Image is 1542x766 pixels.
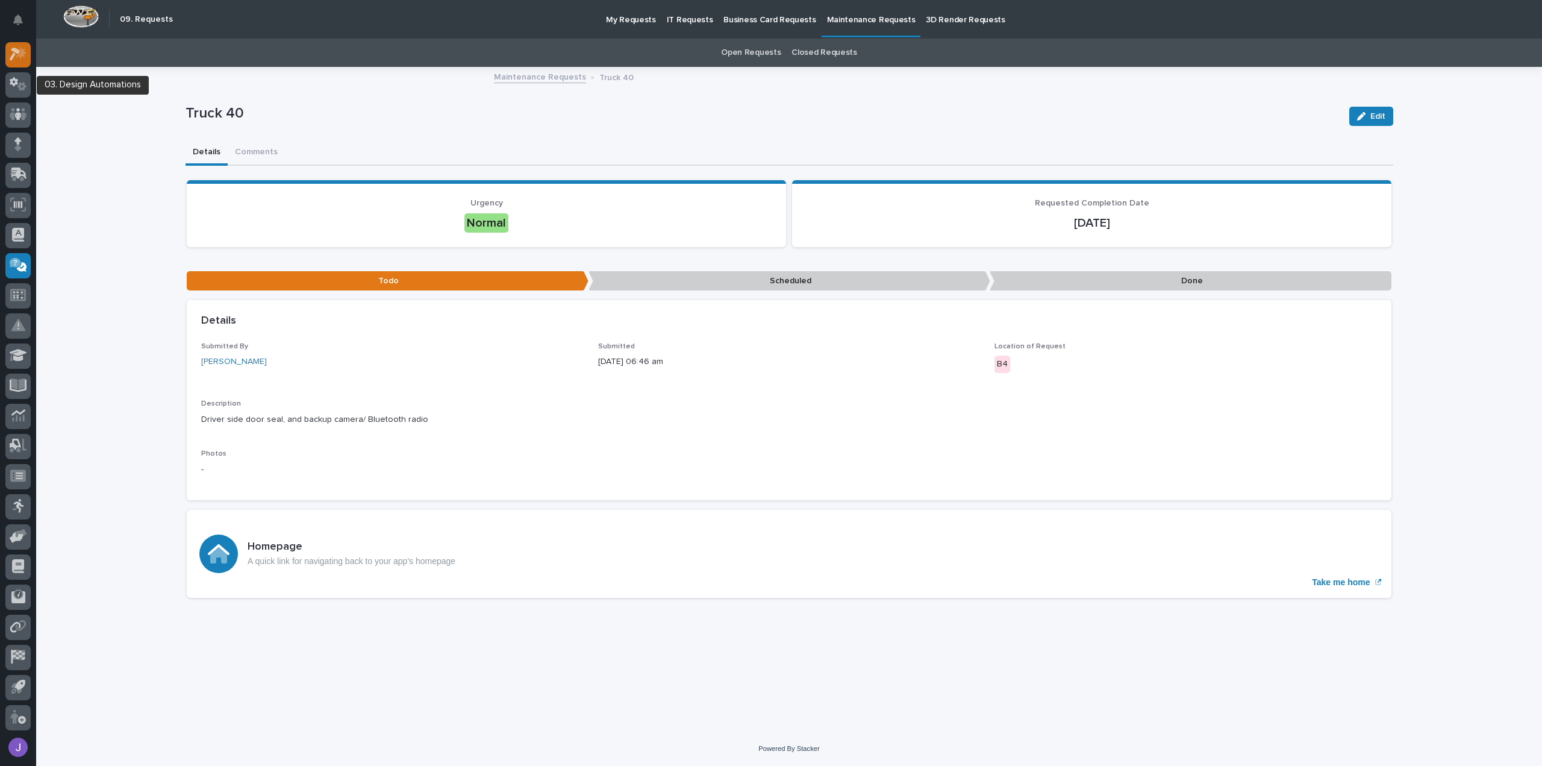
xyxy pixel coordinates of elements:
h3: Homepage [248,541,455,554]
button: users-avatar [5,735,31,760]
button: Comments [228,140,285,166]
img: Workspace Logo [63,5,99,28]
p: - [201,463,584,476]
span: Edit [1370,111,1385,122]
button: Notifications [5,7,31,33]
a: [PERSON_NAME] [201,356,267,368]
a: Take me home [187,510,1391,598]
div: Normal [464,213,508,233]
h2: Details [201,315,236,328]
h2: 09. Requests [120,14,173,25]
a: Powered By Stacker [758,745,819,752]
div: Notifications [15,14,31,34]
p: [DATE] 06:46 am [598,356,981,368]
span: Description [201,400,241,407]
p: Done [990,271,1391,291]
span: Submitted [598,343,635,350]
p: Todo [187,271,588,291]
span: Urgency [470,199,503,207]
span: Location of Request [994,343,1066,350]
a: Open Requests [721,39,781,67]
p: [DATE] [807,216,1377,230]
span: Requested Completion Date [1035,199,1149,207]
span: Photos [201,450,226,457]
p: Driver side door seal, and backup camera/ Bluetooth radio [201,413,1377,426]
p: Truck 40 [186,105,1340,122]
p: Truck 40 [599,70,634,83]
a: Closed Requests [791,39,857,67]
button: Edit [1349,107,1393,126]
p: Take me home [1312,577,1370,588]
span: Submitted By [201,343,248,350]
a: Maintenance Requests [494,69,586,83]
p: Scheduled [588,271,990,291]
div: B4 [994,356,1010,373]
button: Details [186,140,228,166]
p: A quick link for navigating back to your app's homepage [248,556,455,567]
